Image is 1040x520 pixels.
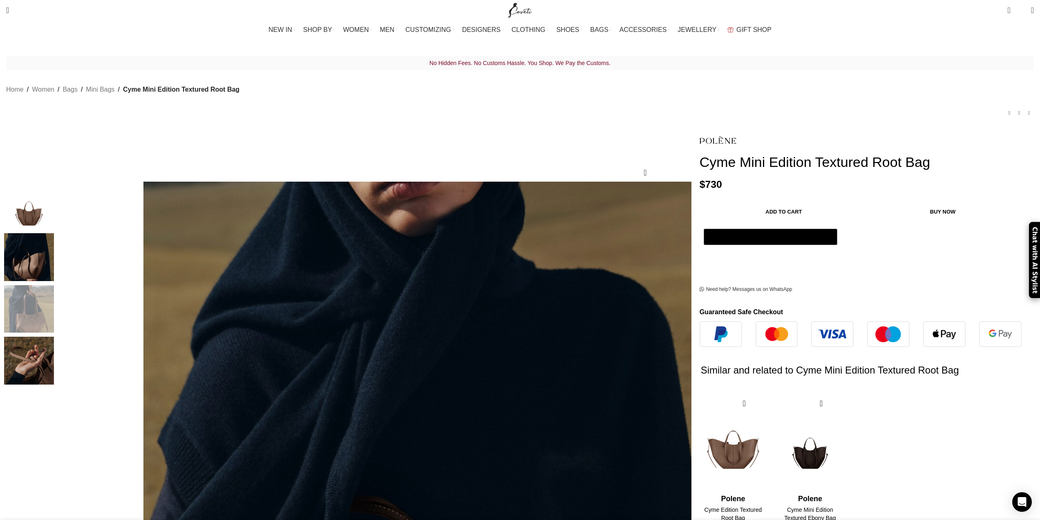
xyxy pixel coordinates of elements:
a: 0 [1003,2,1014,18]
a: SHOES [556,22,582,38]
img: Polene bags [4,285,54,333]
img: guaranteed-safe-checkout-bordered.j [700,321,1022,347]
a: GIFT SHOP [727,22,772,38]
a: MEN [380,22,397,38]
a: Quick view [739,398,749,408]
img: Polene-75.png [701,394,766,492]
span: GIFT SHOP [736,26,772,34]
span: WOMEN [343,26,369,34]
span: DESIGNERS [462,26,501,34]
a: Need help? Messages us on WhatsApp [700,286,792,293]
a: Search [2,2,13,18]
a: ACCESSORIES [620,22,670,38]
a: Site logo [506,6,534,13]
button: Buy now [868,203,1018,221]
nav: Breadcrumb [6,84,239,95]
div: 4 / 4 [4,337,54,389]
span: CUSTOMIZING [405,26,451,34]
span: NEW IN [268,26,292,34]
button: Pay with GPay [704,229,837,245]
img: Polene Paris [4,337,54,385]
a: Mini Bags [86,84,114,95]
div: 3 / 4 [4,285,54,337]
h4: Polene [701,494,766,504]
span: Cyme Mini Edition Textured Root Bag [123,84,239,95]
a: DESIGNERS [462,22,503,38]
span: SHOES [556,26,579,34]
div: 1 / 4 [4,182,54,234]
button: Add to cart [704,203,864,221]
h4: Polene [778,494,843,504]
img: Polene bag [4,233,54,281]
div: Open Intercom Messenger [1012,492,1032,512]
a: Bags [63,84,77,95]
span: BAGS [590,26,608,34]
span: ACCESSORIES [620,26,667,34]
p: No Hidden Fees. No Customs Hassle. You Shop. We Pay the Customs. [6,58,1034,68]
bdi: 730 [700,179,722,190]
a: BAGS [590,22,611,38]
a: CUSTOMIZING [405,22,454,38]
span: 0 [1008,4,1014,10]
a: Quick view [816,398,826,408]
a: JEWELLERY [678,22,719,38]
span: 0 [1018,8,1024,14]
iframe: Secure express checkout frame [702,250,839,269]
span: $ [700,179,705,190]
a: Previous product [1004,108,1014,118]
a: NEW IN [268,22,295,38]
a: Home [6,84,24,95]
a: WOMEN [343,22,372,38]
strong: Guaranteed Safe Checkout [700,308,783,315]
img: Polene [700,131,736,150]
img: Polene [4,182,54,230]
div: Main navigation [2,22,1038,38]
span: CLOTHING [512,26,546,34]
img: Polene-76.png [778,394,843,492]
h1: Cyme Mini Edition Textured Root Bag [700,154,1034,171]
span: MEN [380,26,395,34]
span: JEWELLERY [678,26,716,34]
div: 2 / 4 [4,233,54,285]
a: SHOP BY [303,22,335,38]
span: SHOP BY [303,26,332,34]
a: Next product [1024,108,1034,118]
img: GiftBag [727,27,734,32]
div: My Wishlist [1017,2,1025,18]
h2: Similar and related to Cyme Mini Edition Textured Root Bag [701,347,1023,394]
a: CLOTHING [512,22,548,38]
a: Women [32,84,54,95]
